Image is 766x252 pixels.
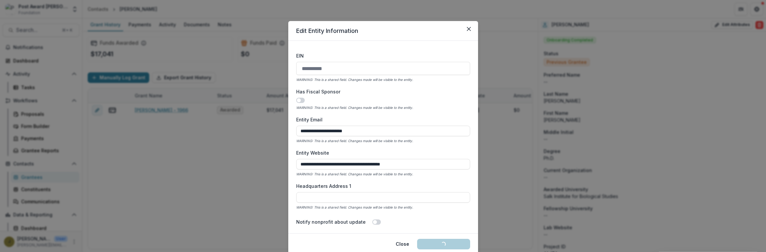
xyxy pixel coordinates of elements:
[296,139,413,143] i: WARNING: This is a shared field. Changes made will be visible to the entity.
[296,218,366,225] label: Notify nonprofit about update
[392,239,413,249] button: Close
[296,106,413,110] i: WARNING: This is a shared field. Changes made will be visible to the entity.
[464,24,474,34] button: Close
[296,116,466,123] label: Entity Email
[296,52,466,59] label: EIN
[296,205,413,209] i: WARNING: This is a shared field. Changes made will be visible to the entity.
[296,172,413,176] i: WARNING: This is a shared field. Changes made will be visible to the entity.
[296,149,466,156] label: Entity Website
[296,78,413,82] i: WARNING: This is a shared field. Changes made will be visible to the entity.
[296,88,466,95] label: Has Fiscal Sponsor
[288,21,478,41] header: Edit Entity Information
[296,183,466,189] label: Headquarters Address 1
